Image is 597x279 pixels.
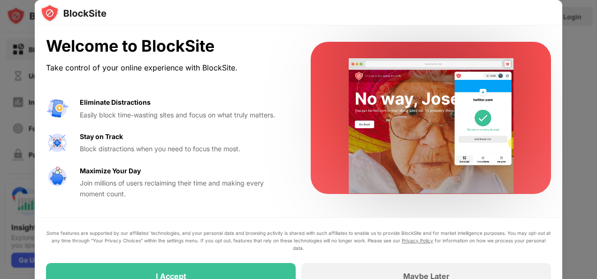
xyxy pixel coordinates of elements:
img: value-focus.svg [46,132,69,154]
div: Take control of your online experience with BlockSite. [46,61,288,75]
img: value-avoid-distractions.svg [46,97,69,120]
div: Easily block time-wasting sites and focus on what truly matters. [80,110,288,120]
a: Privacy Policy [402,238,433,243]
img: value-safe-time.svg [46,166,69,188]
div: Eliminate Distractions [80,97,151,108]
img: logo-blocksite.svg [40,4,107,23]
div: Block distractions when you need to focus the most. [80,144,288,154]
div: Some features are supported by our affiliates’ technologies, and your personal data and browsing ... [46,229,551,252]
div: Stay on Track [80,132,123,142]
div: Maximize Your Day [80,166,141,176]
div: Welcome to BlockSite [46,37,288,56]
div: Join millions of users reclaiming their time and making every moment count. [80,178,288,199]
